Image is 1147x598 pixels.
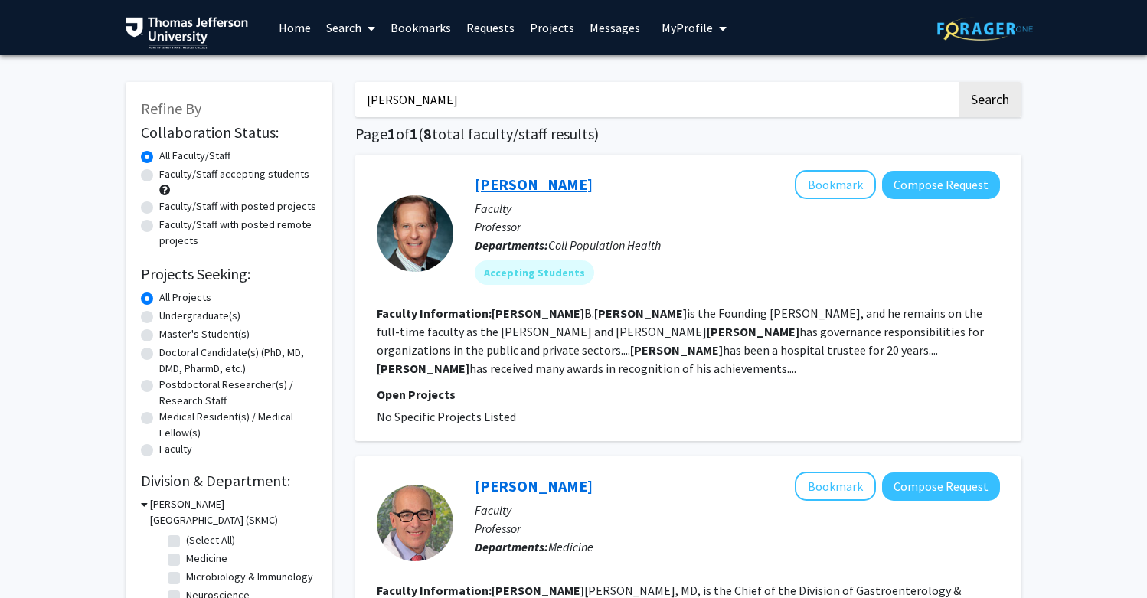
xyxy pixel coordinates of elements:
h3: [PERSON_NAME][GEOGRAPHIC_DATA] (SKMC) [150,496,317,528]
button: Add David Kastenberg to Bookmarks [795,472,876,501]
button: Search [959,82,1021,117]
label: Medical Resident(s) / Medical Fellow(s) [159,409,317,441]
a: Bookmarks [383,1,459,54]
input: Search Keywords [355,82,956,117]
b: Departments: [475,237,548,253]
b: Faculty Information: [377,583,492,598]
img: ForagerOne Logo [937,17,1033,41]
p: Professor [475,519,1000,538]
b: Faculty Information: [377,306,492,321]
label: Doctoral Candidate(s) (PhD, MD, DMD, PharmD, etc.) [159,345,317,377]
span: 1 [410,124,418,143]
label: Faculty/Staff with posted remote projects [159,217,317,249]
span: No Specific Projects Listed [377,409,516,424]
b: [PERSON_NAME] [707,324,799,339]
iframe: Chat [11,529,65,587]
span: Coll Population Health [548,237,661,253]
label: Master's Student(s) [159,326,250,342]
img: Thomas Jefferson University Logo [126,17,248,49]
button: Compose Request to David Kastenberg [882,472,1000,501]
label: Faculty [159,441,192,457]
label: Microbiology & Immunology [186,569,313,585]
a: Home [271,1,319,54]
label: Medicine [186,551,227,567]
button: Compose Request to David Nash [882,171,1000,199]
p: Open Projects [377,385,1000,404]
fg-read-more: B. is the Founding [PERSON_NAME], and he remains on the full-time faculty as the [PERSON_NAME] an... [377,306,984,376]
b: Departments: [475,539,548,554]
h2: Division & Department: [141,472,317,490]
span: Medicine [548,539,593,554]
label: (Select All) [186,532,235,548]
label: Postdoctoral Researcher(s) / Research Staff [159,377,317,409]
h2: Projects Seeking: [141,265,317,283]
label: Faculty/Staff accepting students [159,166,309,182]
label: Undergraduate(s) [159,308,240,324]
span: Refine By [141,99,201,118]
mat-chip: Accepting Students [475,260,594,285]
b: [PERSON_NAME] [492,306,584,321]
a: [PERSON_NAME] [475,476,593,495]
b: [PERSON_NAME] [594,306,687,321]
span: 1 [387,124,396,143]
b: [PERSON_NAME] [630,342,723,358]
label: All Faculty/Staff [159,148,230,164]
label: Faculty/Staff with posted projects [159,198,316,214]
p: Faculty [475,501,1000,519]
p: Professor [475,217,1000,236]
a: Requests [459,1,522,54]
span: My Profile [662,20,713,35]
b: [PERSON_NAME] [377,361,469,376]
h1: Page of ( total faculty/staff results) [355,125,1021,143]
a: Search [319,1,383,54]
label: All Projects [159,289,211,306]
a: Messages [582,1,648,54]
button: Add David Nash to Bookmarks [795,170,876,199]
b: [PERSON_NAME] [492,583,584,598]
a: [PERSON_NAME] [475,175,593,194]
h2: Collaboration Status: [141,123,317,142]
p: Faculty [475,199,1000,217]
span: 8 [423,124,432,143]
a: Projects [522,1,582,54]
